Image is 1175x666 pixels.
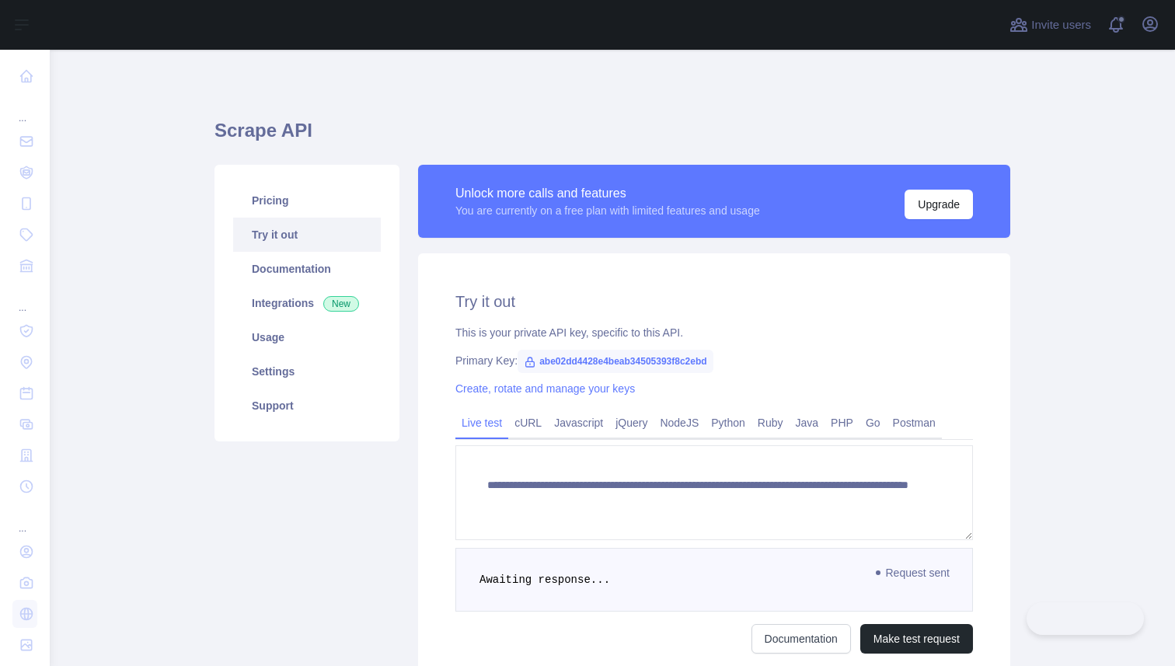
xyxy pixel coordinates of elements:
[455,203,760,218] div: You are currently on a free plan with limited features and usage
[233,218,381,252] a: Try it out
[479,574,610,586] span: Awaiting response...
[455,291,973,312] h2: Try it out
[214,118,1010,155] h1: Scrape API
[859,410,887,435] a: Go
[455,325,973,340] div: This is your private API key, specific to this API.
[869,563,958,582] span: Request sent
[233,183,381,218] a: Pricing
[455,353,973,368] div: Primary Key:
[751,410,790,435] a: Ruby
[455,184,760,203] div: Unlock more calls and features
[233,354,381,389] a: Settings
[508,410,548,435] a: cURL
[323,296,359,312] span: New
[790,410,825,435] a: Java
[455,410,508,435] a: Live test
[1031,16,1091,34] span: Invite users
[548,410,609,435] a: Javascript
[1027,602,1144,635] iframe: Toggle Customer Support
[455,382,635,395] a: Create, rotate and manage your keys
[12,93,37,124] div: ...
[233,389,381,423] a: Support
[609,410,654,435] a: jQuery
[887,410,942,435] a: Postman
[518,350,713,373] span: abe02dd4428e4beab34505393f8c2ebd
[905,190,973,219] button: Upgrade
[1006,12,1094,37] button: Invite users
[654,410,705,435] a: NodeJS
[751,624,851,654] a: Documentation
[233,252,381,286] a: Documentation
[705,410,751,435] a: Python
[860,624,973,654] button: Make test request
[12,504,37,535] div: ...
[233,320,381,354] a: Usage
[233,286,381,320] a: Integrations New
[12,283,37,314] div: ...
[825,410,859,435] a: PHP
